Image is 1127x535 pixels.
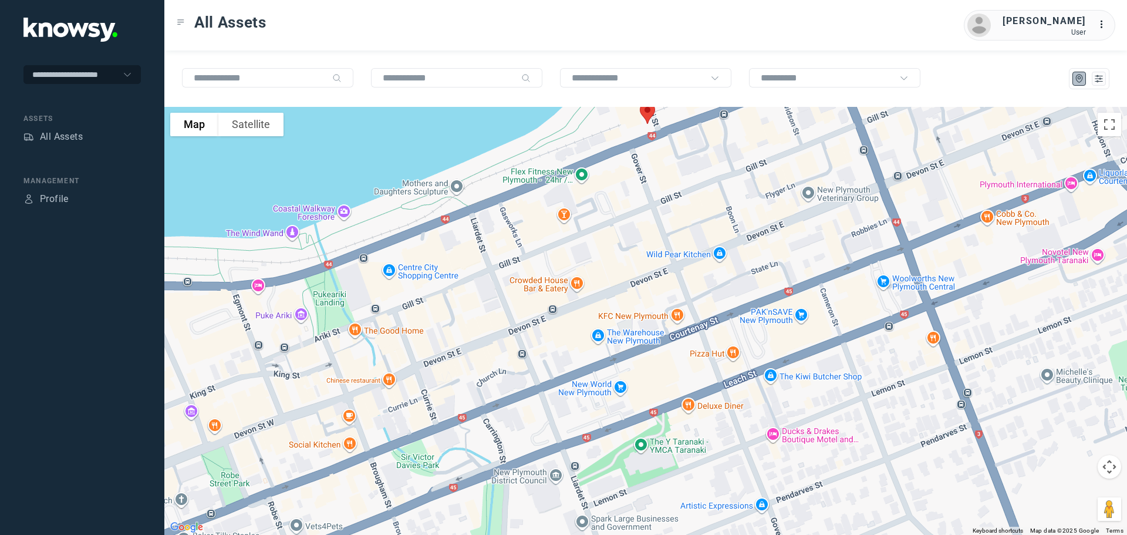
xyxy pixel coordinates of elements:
[23,194,34,204] div: Profile
[973,527,1023,535] button: Keyboard shortcuts
[23,176,141,186] div: Management
[1098,497,1121,521] button: Drag Pegman onto the map to open Street View
[1098,20,1110,29] tspan: ...
[23,192,69,206] a: ProfileProfile
[23,130,83,144] a: AssetsAll Assets
[1098,113,1121,136] button: Toggle fullscreen view
[23,18,117,42] img: Application Logo
[170,113,218,136] button: Show street map
[1098,18,1112,33] div: :
[177,18,185,26] div: Toggle Menu
[1098,455,1121,479] button: Map camera controls
[23,132,34,142] div: Assets
[332,73,342,83] div: Search
[521,73,531,83] div: Search
[218,113,284,136] button: Show satellite imagery
[40,130,83,144] div: All Assets
[1003,14,1086,28] div: [PERSON_NAME]
[1106,527,1123,534] a: Terms (opens in new tab)
[40,192,69,206] div: Profile
[967,14,991,37] img: avatar.png
[1030,527,1099,534] span: Map data ©2025 Google
[1003,28,1086,36] div: User
[167,520,206,535] a: Open this area in Google Maps (opens a new window)
[194,12,266,33] span: All Assets
[23,113,141,124] div: Assets
[1098,18,1112,32] div: :
[1094,73,1104,84] div: List
[167,520,206,535] img: Google
[1074,73,1085,84] div: Map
